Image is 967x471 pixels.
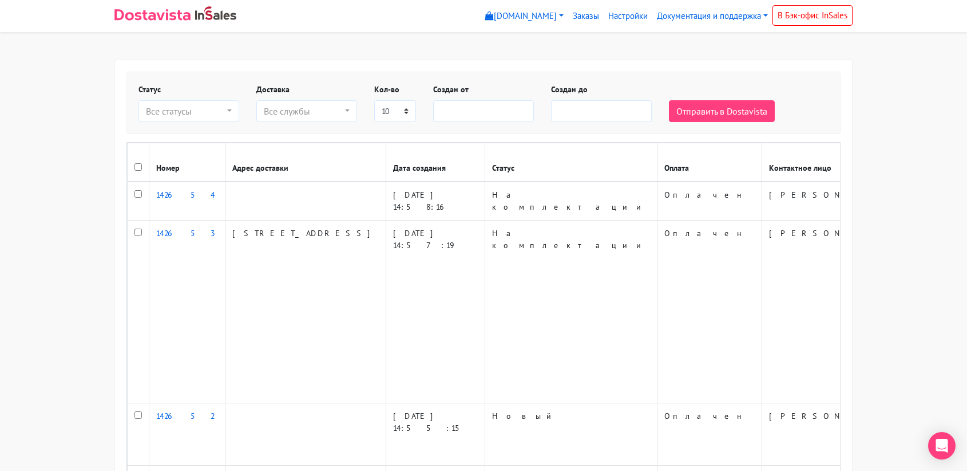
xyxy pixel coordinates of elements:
th: Оплата [657,143,762,182]
th: Контактное лицо [762,143,911,182]
a: [DOMAIN_NAME] [481,5,568,28]
td: [STREET_ADDRESS] [225,221,386,403]
td: [DATE] 14:57:19 [386,221,485,403]
div: Open Intercom Messenger [928,432,956,460]
label: Доставка [256,84,290,96]
td: Новый [485,403,657,466]
th: Номер [149,143,225,182]
img: InSales [195,6,236,20]
label: Создан от [433,84,469,96]
a: Документация и поддержка [652,5,772,28]
td: [PERSON_NAME] [762,403,911,466]
td: Оплачен [657,221,762,403]
td: На комплектации [485,221,657,403]
a: 142653 [156,228,216,238]
a: 142654 [156,190,215,200]
th: Дата создания [386,143,485,182]
a: Заказы [568,5,604,28]
label: Статус [138,84,161,96]
a: Настройки [604,5,652,28]
a: В Бэк-офис InSales [772,5,853,26]
td: [PERSON_NAME] [762,221,911,403]
th: Статус [485,143,657,182]
label: Кол-во [374,84,399,96]
div: Все статусы [146,104,225,118]
td: Оплачен [657,182,762,221]
button: Все службы [256,100,357,122]
a: 142652 [156,411,214,421]
img: Dostavista - срочная курьерская служба доставки [114,9,191,21]
td: [PERSON_NAME] [762,182,911,221]
button: Все статусы [138,100,239,122]
label: Создан до [551,84,588,96]
td: На комплектации [485,182,657,221]
td: Оплачен [657,403,762,466]
button: Отправить в Dostavista [669,100,775,122]
div: Все службы [264,104,343,118]
td: [DATE] 14:55:15 [386,403,485,466]
th: Адрес доставки [225,143,386,182]
td: [DATE] 14:58:16 [386,182,485,221]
